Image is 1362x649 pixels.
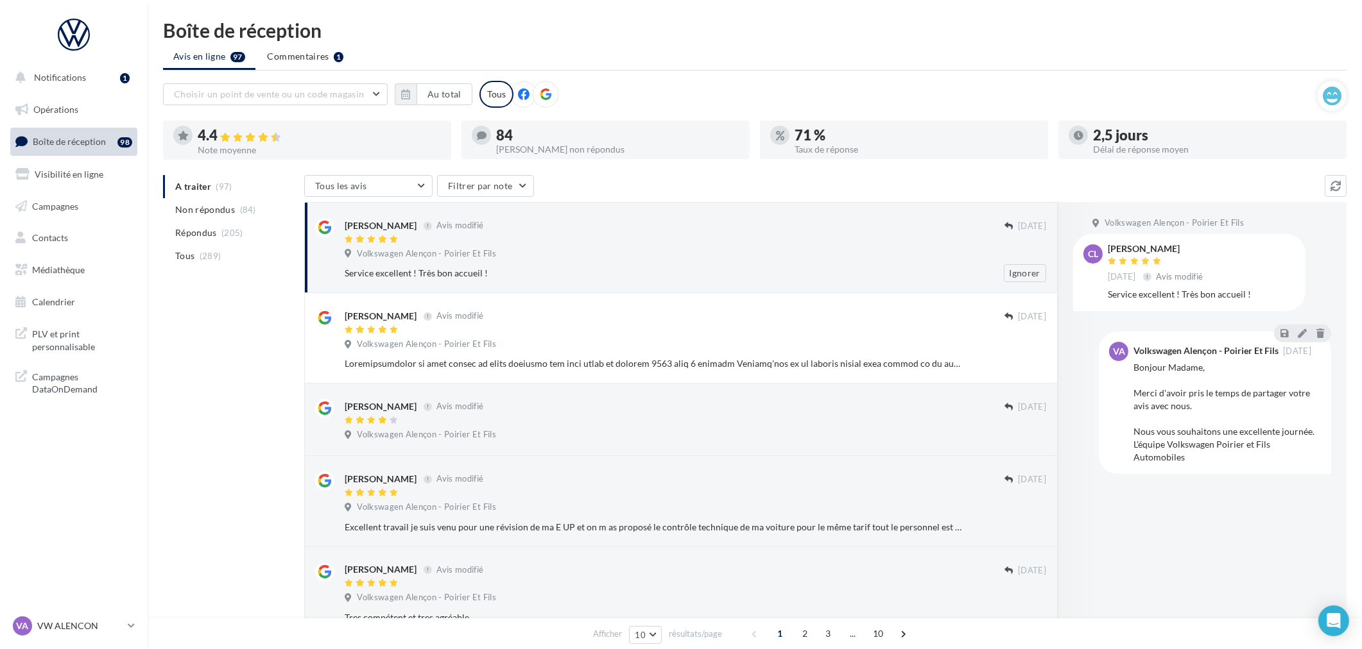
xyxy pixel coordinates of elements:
span: Visibilité en ligne [35,169,103,180]
div: [PERSON_NAME] [1108,244,1206,253]
a: Médiathèque [8,257,140,283]
span: Répondus [175,226,217,239]
div: Open Intercom Messenger [1318,605,1349,636]
div: Délai de réponse moyen [1093,145,1336,154]
span: Volkswagen Alençon - Poirier Et Fils [357,501,496,513]
span: Notifications [34,72,86,83]
div: Volkswagen Alençon - Poirier Et Fils [1134,346,1279,355]
div: Tous [479,81,513,108]
span: Commentaires [268,50,329,63]
span: résultats/page [669,628,722,640]
span: Boîte de réception [33,136,106,147]
span: [DATE] [1018,221,1046,232]
span: 10 [868,623,889,644]
span: VA [17,619,29,632]
span: Volkswagen Alençon - Poirier Et Fils [357,592,496,603]
div: Service excellent ! Très bon accueil ! [1108,288,1295,301]
div: [PERSON_NAME] [345,563,417,576]
span: Calendrier [32,296,75,307]
span: Opérations [33,104,78,115]
span: Tous les avis [315,180,367,191]
span: cL [1088,248,1098,260]
span: 3 [818,623,838,644]
span: [DATE] [1108,271,1136,283]
button: Au total [395,83,472,105]
span: [DATE] [1283,347,1311,355]
span: Contacts [32,232,68,243]
span: [DATE] [1018,565,1046,577]
div: 2,5 jours [1093,128,1336,142]
div: [PERSON_NAME] [345,219,417,232]
button: Au total [417,83,472,105]
div: 98 [117,137,132,147]
div: 84 [496,128,739,142]
div: Tres compétent et tres agréable [345,611,963,624]
span: Volkswagen Alençon - Poirier Et Fils [1105,217,1244,229]
span: 1 [770,623,790,644]
span: Afficher [593,628,622,640]
span: Médiathèque [32,264,85,275]
a: Boîte de réception98 [8,128,140,155]
button: Notifications 1 [8,64,135,91]
span: Avis modifié [436,221,483,231]
div: 1 [334,52,343,62]
span: Non répondus [175,203,235,216]
span: (205) [221,228,243,238]
span: Avis modifié [436,311,483,321]
span: Volkswagen Alençon - Poirier Et Fils [357,248,496,260]
div: 1 [120,73,130,83]
button: Ignorer [1004,264,1046,282]
span: Volkswagen Alençon - Poirier Et Fils [357,429,496,441]
div: [PERSON_NAME] non répondus [496,145,739,154]
span: [DATE] [1018,311,1046,323]
div: Bonjour Madame, Merci d'avoir pris le temps de partager votre avis avec nous. Nous vous souhaiton... [1134,361,1321,464]
span: Campagnes [32,200,78,211]
a: VA VW ALENCON [10,614,137,638]
div: Excellent travail je suis venu pour une révision de ma E UP et on m as proposé le contrôle techni... [345,521,963,534]
a: Contacts [8,224,140,251]
span: Campagnes DataOnDemand [32,368,132,396]
a: PLV et print personnalisable [8,320,140,358]
a: Campagnes [8,193,140,220]
p: VW ALENCON [37,619,123,632]
span: (289) [200,251,221,261]
span: [DATE] [1018,474,1046,485]
a: Campagnes DataOnDemand [8,363,140,401]
span: PLV et print personnalisable [32,325,132,353]
button: Choisir un point de vente ou un code magasin [163,83,388,105]
div: Service excellent ! Très bon accueil ! [345,267,963,280]
span: Volkswagen Alençon - Poirier Et Fils [357,339,496,350]
span: 10 [635,630,646,640]
button: Tous les avis [304,175,433,197]
span: Avis modifié [1157,271,1203,282]
div: [PERSON_NAME] [345,473,417,485]
span: Avis modifié [436,401,483,412]
span: (84) [240,205,256,215]
span: Choisir un point de vente ou un code magasin [174,88,364,99]
div: Taux de réponse [795,145,1038,154]
span: Tous [175,249,194,262]
div: [PERSON_NAME] [345,310,417,323]
span: 2 [795,623,815,644]
div: 71 % [795,128,1038,142]
button: 10 [629,626,662,644]
a: Visibilité en ligne [8,161,140,188]
div: 4.4 [198,128,441,143]
button: Filtrer par note [437,175,534,197]
span: Avis modifié [436,564,483,575]
a: Calendrier [8,289,140,316]
span: Avis modifié [436,474,483,484]
div: Note moyenne [198,146,441,155]
span: VA [1113,345,1125,358]
span: ... [843,623,863,644]
span: [DATE] [1018,401,1046,413]
div: Boîte de réception [163,21,1347,40]
a: Opérations [8,96,140,123]
div: [PERSON_NAME] [345,400,417,413]
div: Loremipsumdolor si amet consec ad elits doeiusmo tem inci utlab et dolorem 9563 aliq 6 enimadm Ve... [345,357,963,370]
